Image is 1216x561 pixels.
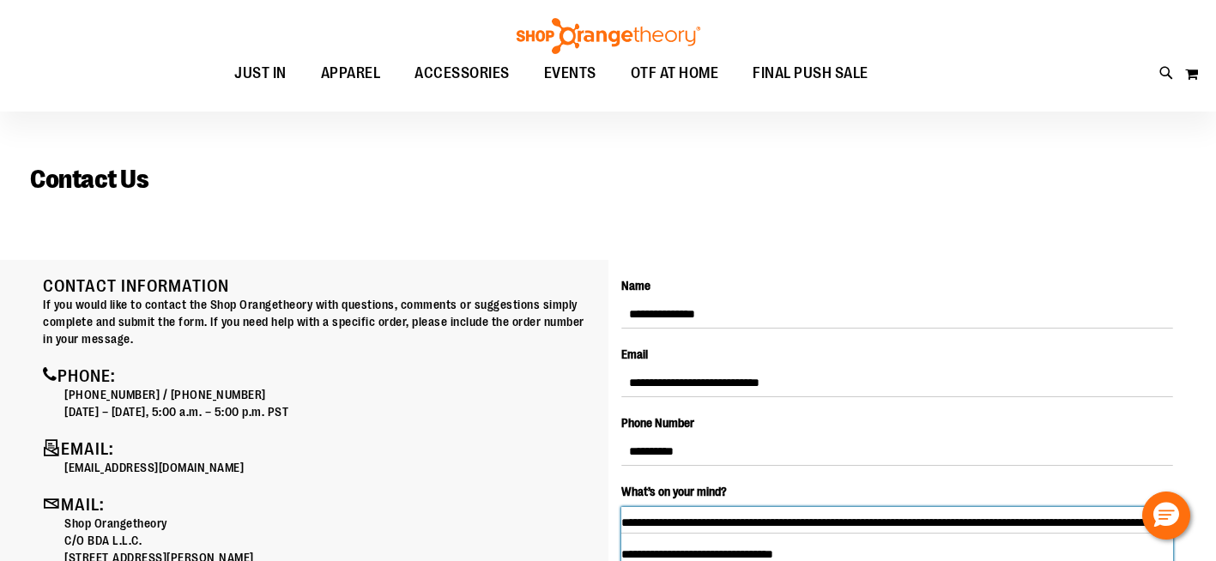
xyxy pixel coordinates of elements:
span: What’s on your mind? [621,485,727,498]
span: OTF AT HOME [631,54,719,93]
span: JUST IN [234,54,287,93]
a: JUST IN [217,54,304,93]
p: Shop Orangetheory [64,515,596,532]
span: ACCESSORIES [414,54,510,93]
span: EVENTS [544,54,596,93]
p: If you would like to contact the Shop Orangetheory with questions, comments or suggestions simply... [43,296,596,347]
a: ACCESSORIES [397,54,527,93]
h4: Mail: [43,493,596,515]
span: Contact Us [30,165,148,194]
span: Email [621,347,648,361]
a: OTF AT HOME [614,54,736,93]
h4: Email: [43,437,596,459]
h4: Phone: [43,365,596,386]
span: APPAREL [321,54,381,93]
p: [EMAIL_ADDRESS][DOMAIN_NAME] [64,459,596,476]
p: [DATE] – [DATE], 5:00 a.m. – 5:00 p.m. PST [64,403,596,420]
p: [PHONE_NUMBER] / [PHONE_NUMBER] [64,386,596,403]
a: FINAL PUSH SALE [735,54,886,93]
h4: Contact Information [43,277,596,296]
a: EVENTS [527,54,614,93]
span: FINAL PUSH SALE [753,54,868,93]
span: Phone Number [621,416,694,430]
img: Shop Orangetheory [514,18,703,54]
a: APPAREL [304,54,398,93]
p: C/O BDA L.L.C. [64,532,596,549]
button: Hello, have a question? Let’s chat. [1142,492,1190,540]
span: Name [621,279,650,293]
